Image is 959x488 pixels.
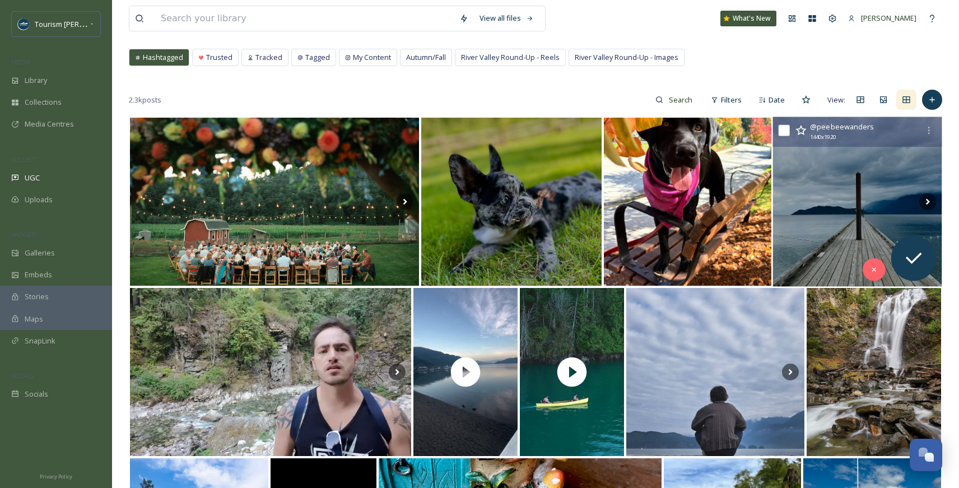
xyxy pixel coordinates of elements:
[25,336,55,346] span: SnapLink
[910,439,942,471] button: Open Chat
[772,117,942,287] img: Spent some time at Harrison Lake in British Columbia and it was absolutely stunning. 🌊⛰️ Surround...
[25,248,55,258] span: Galleries
[626,288,804,456] img: Seasons may change Winter to spring. Under the water's surface, All remains Calm and deep. . . . ...
[353,52,391,63] span: My Content
[130,288,411,456] img: #harrisonhotsprings #chiliwack #othellotunnels
[721,95,742,105] span: Filters
[406,52,446,63] span: Autumn/Fall
[25,314,43,324] span: Maps
[129,95,161,105] span: 2.3k posts
[807,288,941,456] img: Autumn is magic at Rainbow Falls 🍂. This photo is a reminder to embrace the season and truly conn...
[25,119,74,129] span: Media Centres
[474,7,539,29] a: View all files
[842,7,922,29] a: [PERSON_NAME]
[827,95,845,105] span: View:
[461,52,560,63] span: River Valley Round-Up - Reels
[663,89,700,111] input: Search
[25,97,62,108] span: Collections
[520,288,624,456] img: thumbnail
[575,52,678,63] span: River Valley Round-Up - Images
[255,52,282,63] span: Tracked
[25,173,40,183] span: UGC
[413,288,518,456] img: thumbnail
[25,269,52,280] span: Embeds
[810,122,874,132] span: @ peebeewanders
[206,52,232,63] span: Trusted
[18,18,29,30] img: Social%20Media%20Profile%20Picture.png
[769,95,785,105] span: Date
[11,371,34,380] span: SOCIALS
[40,473,72,480] span: Privacy Policy
[143,52,183,63] span: Hashtagged
[11,58,31,66] span: MEDIA
[810,133,835,142] span: 1440 x 1920
[25,75,47,86] span: Library
[155,6,454,31] input: Search your library
[604,118,771,286] img: 1 day until Autumn 🍂🍁 #labrador #dog #canada #vancouver #nature #mobilephotography #talesofalab #...
[25,389,48,399] span: Socials
[720,11,776,26] a: What's New
[305,52,330,63] span: Tagged
[11,230,37,239] span: WIDGETS
[25,291,49,302] span: Stories
[35,18,119,29] span: Tourism [PERSON_NAME]
[130,118,419,286] img: It may be the first day of fall, but we’re still stuck on this beautiful summer day. Our annual l...
[861,13,916,23] span: [PERSON_NAME]
[40,469,72,482] a: Privacy Policy
[25,194,53,205] span: Uploads
[11,155,35,164] span: COLLECT
[421,118,602,286] img: Loving these last days of sunshine and the first of the fallen leaves. It is a dog’s life. #merle...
